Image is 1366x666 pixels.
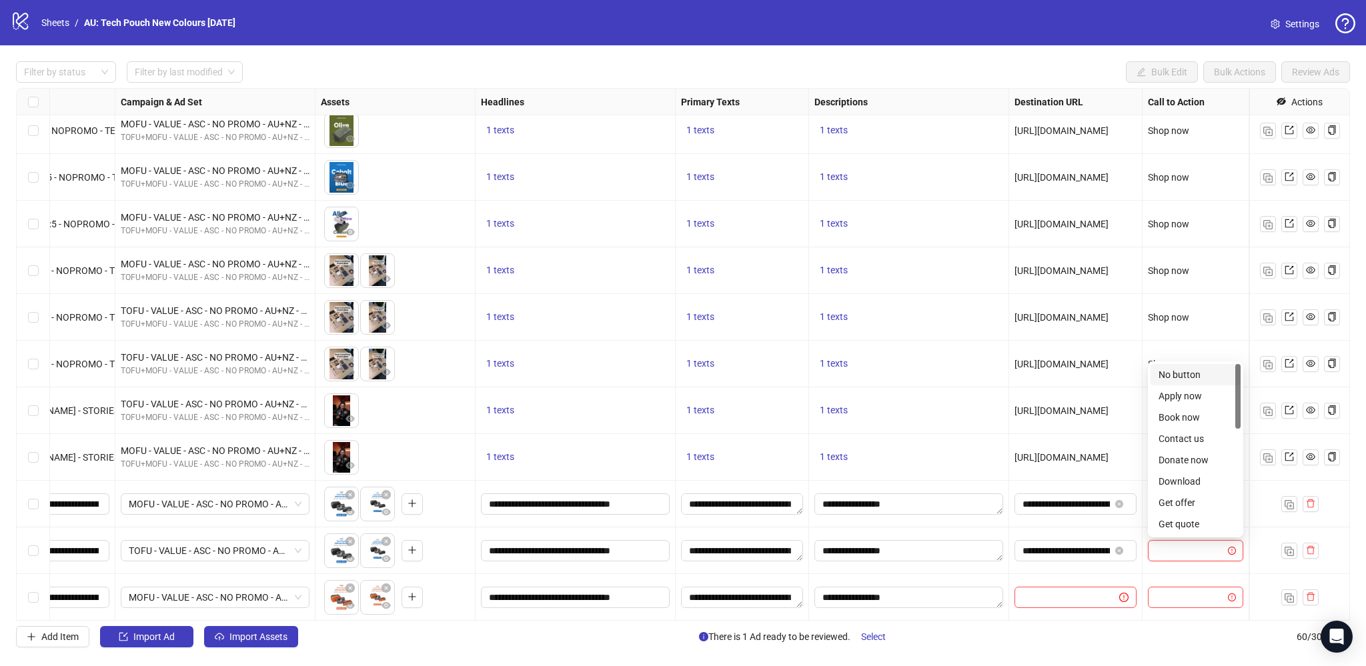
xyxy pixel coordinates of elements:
span: setting [1271,19,1280,29]
button: 1 texts [681,356,720,372]
span: MOFU - VALUE - ASC - NO PROMO - AU+NZ - TECH POUCH NEW COLOURS 01072025 [129,587,301,607]
img: Asset 1 [325,534,358,567]
div: Book now [1159,410,1233,425]
button: Preview [342,365,358,381]
div: Resize Destination URL column [1139,89,1142,115]
span: TOFU - VALUE - ASC - NO PROMO - AU+NZ - TECH POUCH NEW COLOURS 01072025 [129,541,301,561]
button: 1 texts [681,403,720,419]
button: Duplicate [1260,216,1276,232]
button: Preview [378,271,394,287]
img: Duplicate [1263,313,1273,323]
div: Contact us [1151,428,1241,449]
button: 1 texts [814,263,853,279]
img: Duplicate [1263,453,1273,463]
span: export [1285,405,1294,415]
img: Asset 2 [361,581,394,614]
span: 1 texts [486,451,514,462]
span: eye [382,507,391,517]
img: Asset 1 [325,254,358,287]
span: eye [382,274,391,283]
span: export [1285,359,1294,368]
span: [URL][DOMAIN_NAME] [1014,312,1109,323]
div: Select row 59 [17,527,50,574]
span: delete [1306,545,1315,555]
strong: Descriptions [814,95,868,109]
span: eye [346,461,355,470]
div: Asset 2 [361,534,394,567]
span: 1 texts [820,125,848,135]
span: eye [346,181,355,190]
button: Preview [378,505,394,521]
div: Select row 60 [17,574,50,621]
button: Delete [342,534,358,550]
button: 1 texts [681,216,720,232]
span: 1 texts [486,218,514,229]
div: Asset 2 [361,487,394,521]
div: TOFU+MOFU - VALUE - ASC - NO PROMO - AU+NZ - TECH POUCH NEW COLOURS 01072025 [121,131,309,144]
span: plus [408,592,417,601]
a: Settings [1260,13,1330,35]
div: Resize Ad Name column [111,89,115,115]
span: 60 / 300 items [1297,629,1350,644]
button: close-circle [1115,547,1123,555]
span: Shop now [1148,312,1189,323]
button: Preview [342,225,358,241]
span: 1 texts [486,265,514,275]
span: Shop now [1148,219,1189,229]
img: Asset 1 [325,441,358,474]
button: Delete [378,487,394,503]
span: eye [346,601,355,610]
div: Get offer [1151,492,1241,513]
span: eye [346,274,355,283]
div: Resize Primary Texts column [805,89,808,115]
div: Select row 51 [17,154,50,201]
span: eye [1306,312,1315,321]
div: Select row 54 [17,294,50,341]
span: 1 texts [820,405,848,415]
button: Preview [342,598,358,614]
span: close-circle [382,537,391,546]
button: Preview [342,411,358,427]
span: There is 1 Ad ready to be reviewed. [699,626,896,647]
div: Book now [1151,407,1241,428]
div: Donate now [1151,449,1241,471]
button: 1 texts [481,169,520,185]
img: Duplicate [1285,500,1294,509]
div: MOFU - VALUE - ASC - NO PROMO - AU+NZ - TECH POUCH NEW COLOURS 01072025 [121,117,309,131]
span: eye [1306,405,1315,415]
button: Duplicate [1260,263,1276,279]
button: Duplicate [1260,169,1276,185]
span: 1 texts [686,171,714,182]
span: copy [1327,265,1337,275]
span: 1 texts [486,311,514,322]
span: 1 texts [686,358,714,369]
div: Select row 53 [17,247,50,294]
span: copy [1327,405,1337,415]
div: Select row 50 [17,107,50,154]
img: Duplicate [1263,407,1273,416]
span: eye [346,321,355,330]
a: Sheets [39,15,72,30]
span: 1 texts [686,311,714,322]
span: [URL][DOMAIN_NAME] [1014,265,1109,276]
span: eye [382,601,391,610]
span: 1 texts [820,451,848,462]
span: 1 texts [820,171,848,182]
button: 1 texts [481,309,520,325]
div: Resize Headlines column [672,89,675,115]
span: eye [346,507,355,517]
button: 1 texts [481,263,520,279]
button: Duplicate [1260,449,1276,465]
img: Duplicate [1263,267,1273,276]
span: export [1285,172,1294,181]
span: copy [1327,219,1337,228]
div: Donate now [1159,453,1233,467]
div: TOFU+MOFU - VALUE - ASC - NO PROMO - AU+NZ - TECH POUCH NEW COLOURS 01072025 [121,458,309,471]
div: Download [1151,471,1241,492]
span: Import Assets [229,631,287,642]
div: Contact us [1159,431,1233,446]
span: 1 texts [820,311,848,322]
